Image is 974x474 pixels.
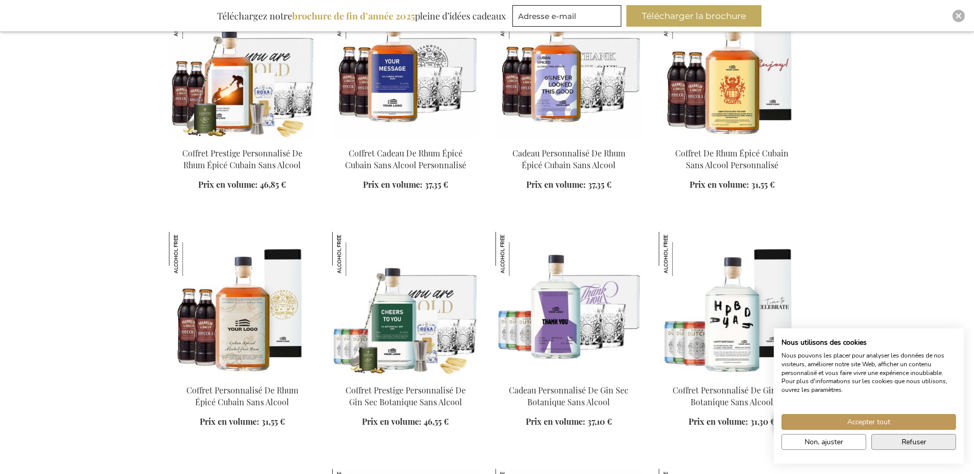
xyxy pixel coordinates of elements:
b: brochure de fin d’année 2025 [292,10,415,22]
div: Close [952,10,965,22]
img: Personalised Non-Alcoholic Cuban Spiced Rum Set [169,232,316,376]
button: Refuser tous les cookies [871,434,956,450]
form: marketing offers and promotions [512,5,624,30]
span: Accepter tout [847,417,890,427]
a: Coffret De Rhum Épicé Cubain Sans Alcool Personnalisé [675,148,789,170]
a: Personalised Non-Alcoholic Botanical Dry Gin Gift Cadeau Personnalisé De Gin Sec Botanique Sans A... [495,371,642,381]
a: Personalised Non-Alcoholic Botanical Dry Gin Prestige Set Coffret Prestige Personnalisé De Gin Se... [332,371,479,381]
span: Prix en volume: [526,179,586,190]
span: 37,35 € [588,179,612,190]
span: 31,30 € [750,416,775,427]
img: Personalised Non-Alcoholic Botanical Dry Gin Set [659,232,806,376]
span: Prix en volume: [689,416,748,427]
span: Prix en volume: [200,416,259,427]
img: Close [956,13,962,19]
a: Coffret Prestige Personnalisé De Gin Sec Botanique Sans Alcool [346,385,466,407]
span: 46,85 € [260,179,286,190]
a: Coffret Personnalisé De Gin Sec Botanique Sans Alcool [673,385,791,407]
button: Accepter tous les cookies [781,414,956,430]
a: Coffret Prestige Personnalisé De Rhum Épicé Cubain Sans Alcool [182,148,302,170]
a: Prix en volume: 46,55 € [362,416,449,428]
span: 31,55 € [261,416,285,427]
a: Prix en volume: 31,55 € [690,179,775,191]
span: Prix en volume: [690,179,749,190]
img: Personalised Non-Alcoholic Botanical Dry Gin Prestige Set [332,232,479,376]
a: Personalised Non-Alcoholic Cuban Spiced Rum Prestige Set Coffret Prestige Personnalisé De Rhum Ép... [169,134,316,144]
div: Téléchargez notre pleine d’idées cadeaux [213,5,510,27]
a: Coffret Cadeau De Rhum Épicé Cubain Sans Alcool Personnalisé [345,148,466,170]
button: Télécharger la brochure [626,5,761,27]
input: Adresse e-mail [512,5,621,27]
span: Non, ajuster [805,437,843,447]
span: Prix en volume: [363,179,423,190]
a: Prix en volume: 37,35 € [526,179,612,191]
a: Prix en volume: 37,10 € [526,416,612,428]
a: Coffret Personnalisé De Rhum Épicé Cubain Sans Alcool [186,385,298,407]
img: Coffret Personnalisé De Rhum Épicé Cubain Sans Alcool [169,232,213,276]
a: Cadeau Personnalisé De Rhum Épicé Cubain Sans Alcool [512,148,625,170]
span: 37,35 € [425,179,448,190]
img: Coffret Prestige Personnalisé De Gin Sec Botanique Sans Alcool [332,232,376,276]
a: Prix en volume: 46,85 € [198,179,286,191]
img: Coffret Personnalisé De Gin Sec Botanique Sans Alcool [659,232,703,276]
a: Personalised Non-Alcoholic Cuban Spiced Rum Set Coffret Personnalisé De Rhum Épicé Cubain Sans Al... [169,371,316,381]
a: Personalised Non-Alcoholic Cuban Spiced Rum Gift Coffret Cadeau De Rhum Épicé Cubain Sans Alcool ... [332,134,479,144]
p: Nous pouvons les placer pour analyser les données de nos visiteurs, améliorer notre site Web, aff... [781,351,956,394]
h2: Nous utilisons des cookies [781,338,956,347]
span: Refuser [902,437,926,447]
span: Prix en volume: [526,416,585,427]
a: Personalised Non-Alcoholic Botanical Dry Gin Set Coffret Personnalisé De Gin Sec Botanique Sans A... [659,371,806,381]
button: Ajustez les préférences de cookie [781,434,866,450]
span: 46,55 € [424,416,449,427]
span: 31,55 € [751,179,775,190]
a: Personalised Non-Alcoholic Cuban Spiced Rum Gift Cadeau Personnalisé De Rhum Épicé Cubain Sans Al... [495,134,642,144]
img: Cadeau Personnalisé De Gin Sec Botanique Sans Alcool [495,232,540,276]
span: Prix en volume: [198,179,258,190]
span: 37,10 € [587,416,612,427]
a: Personalised Non-Alcoholic Cuban Spiced Rum Set Coffret De Rhum Épicé Cubain Sans Alcool Personna... [659,134,806,144]
a: Cadeau Personnalisé De Gin Sec Botanique Sans Alcool [509,385,628,407]
img: Personalised Non-Alcoholic Botanical Dry Gin Gift [495,232,642,376]
span: Prix en volume: [362,416,422,427]
a: Prix en volume: 31,30 € [689,416,775,428]
a: Prix en volume: 37,35 € [363,179,448,191]
a: Prix en volume: 31,55 € [200,416,285,428]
